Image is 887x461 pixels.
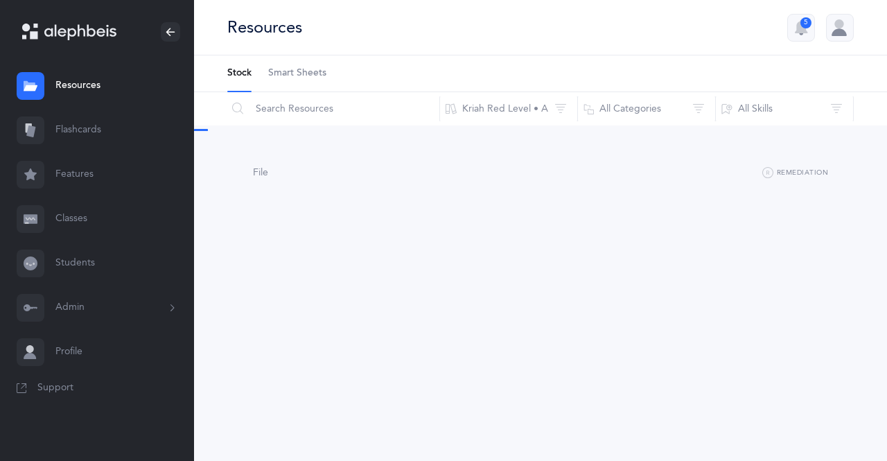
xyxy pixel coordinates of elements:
[268,67,326,80] span: Smart Sheets
[800,17,811,28] div: 5
[439,92,578,125] button: Kriah Red Level • A
[227,16,302,39] div: Resources
[762,165,828,182] button: Remediation
[577,92,716,125] button: All Categories
[715,92,854,125] button: All Skills
[253,167,268,178] span: File
[787,14,815,42] button: 5
[37,381,73,395] span: Support
[227,92,440,125] input: Search Resources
